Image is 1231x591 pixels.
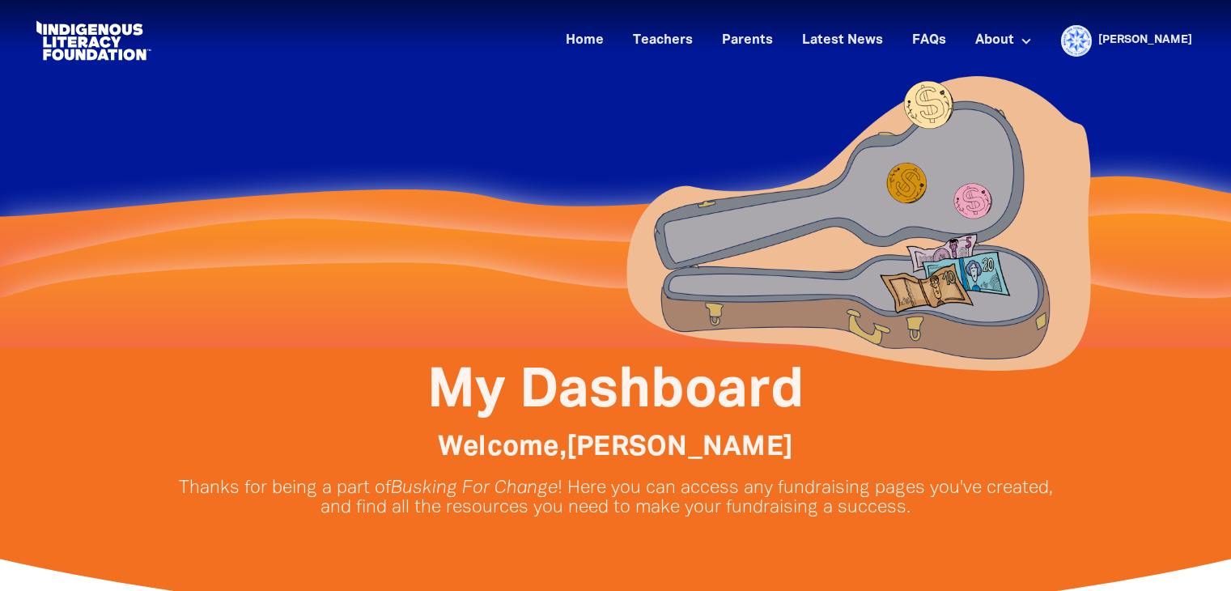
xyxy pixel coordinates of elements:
[556,28,613,54] a: Home
[179,478,1053,517] p: Thanks for being a part of ! Here you can access any fundraising pages you've created, and find a...
[792,28,893,54] a: Latest News
[1098,35,1192,46] a: [PERSON_NAME]
[438,436,793,461] span: Welcome, [PERSON_NAME]
[712,28,783,54] a: Parents
[391,480,558,496] em: Busking For Change
[427,367,804,417] span: My Dashboard
[966,28,1042,54] a: About
[902,28,956,54] a: FAQs
[623,28,703,54] a: Teachers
